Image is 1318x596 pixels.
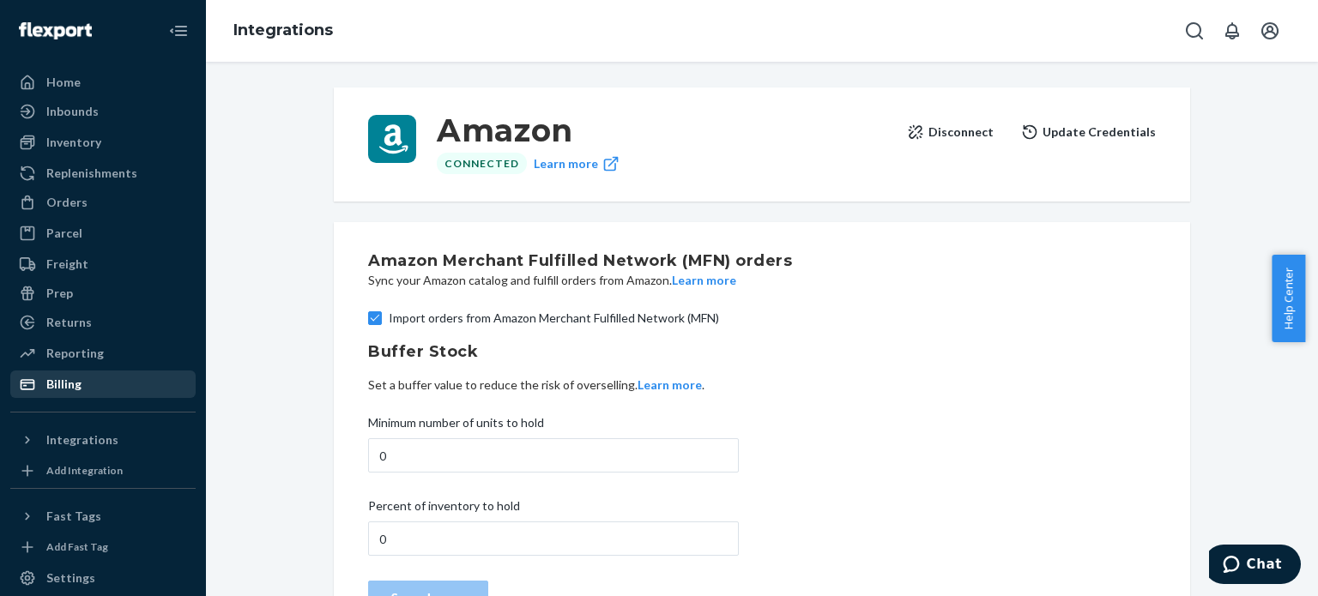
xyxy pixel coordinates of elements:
[1253,14,1287,48] button: Open account menu
[220,6,347,56] ol: breadcrumbs
[368,414,544,438] span: Minimum number of units to hold
[389,310,1156,327] span: Import orders from Amazon Merchant Fulfilled Network (MFN)
[46,256,88,273] div: Freight
[638,376,702,394] button: Learn more
[10,250,196,278] a: Freight
[368,497,520,521] span: Percent of inventory to hold
[46,103,99,120] div: Inbounds
[1177,14,1212,48] button: Open Search Box
[368,250,801,272] h2: Amazon Merchant Fulfilled Network (MFN) orders
[10,309,196,336] a: Returns
[46,539,108,554] div: Add Fast Tag
[46,431,118,449] div: Integrations
[10,69,196,96] a: Home
[19,22,92,39] img: Flexport logo
[368,340,1156,363] h2: Buffer Stock
[368,311,382,325] input: Import orders from Amazon Merchant Fulfilled Network (MFN)
[437,153,527,174] div: Connected
[1209,545,1301,587] iframe: Abre un widget desde donde se puede chatear con uno de los agentes
[10,340,196,367] a: Reporting
[10,160,196,187] a: Replenishments
[46,463,123,478] div: Add Integration
[437,115,893,146] h3: Amazon
[534,153,620,174] a: Learn more
[368,521,739,556] input: Percent of inventory to hold
[1021,115,1156,149] button: Update Credentials
[10,537,196,557] a: Add Fast Tag
[46,345,104,362] div: Reporting
[368,438,739,473] input: Minimum number of units to hold
[46,225,82,242] div: Parcel
[10,503,196,530] button: Fast Tags
[10,220,196,247] a: Parcel
[1215,14,1249,48] button: Open notifications
[46,376,82,393] div: Billing
[10,129,196,156] a: Inventory
[10,461,196,481] a: Add Integration
[46,194,88,211] div: Orders
[10,426,196,454] button: Integrations
[46,314,92,331] div: Returns
[10,98,196,125] a: Inbounds
[10,564,196,592] a: Settings
[46,74,81,91] div: Home
[672,272,736,289] button: Learn more
[46,508,101,525] div: Fast Tags
[46,569,95,587] div: Settings
[1272,255,1305,342] button: Help Center
[10,280,196,307] a: Prep
[233,21,333,39] a: Integrations
[368,376,1156,394] p: Set a buffer value to reduce the risk of overselling. .
[10,189,196,216] a: Orders
[46,285,73,302] div: Prep
[161,14,196,48] button: Close Navigation
[10,370,196,398] a: Billing
[907,115,994,149] button: Disconnect
[46,134,101,151] div: Inventory
[46,165,137,182] div: Replenishments
[368,272,801,289] p: Sync your Amazon catalog and fulfill orders from Amazon.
